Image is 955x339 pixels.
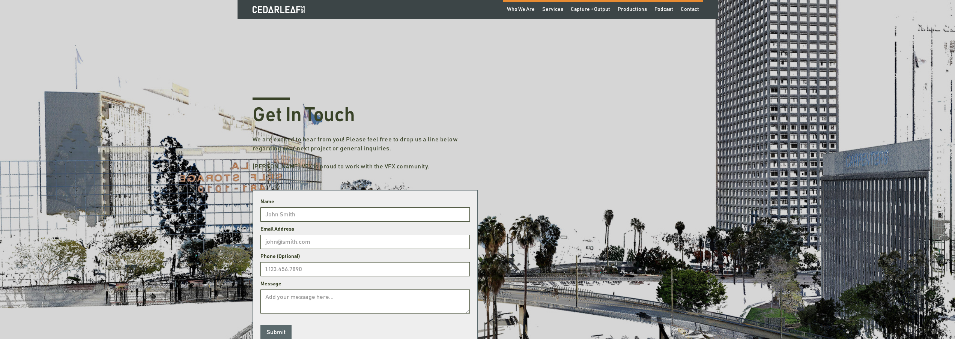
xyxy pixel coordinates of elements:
[542,6,563,13] div: Services
[260,198,470,205] label: Name
[253,135,478,171] p: We are excited to hear from you! Please feel free to drop us a line below regarding your next pro...
[260,207,470,222] input: John Smith
[260,225,470,233] label: Email Address
[571,6,610,13] div: Capture + Output
[260,235,470,249] input: john@smith.com
[507,6,535,13] div: Who We Are
[654,6,673,13] div: Podcast
[253,107,478,124] h1: Get In Touch
[260,253,470,260] label: Phone (Optional)
[260,280,470,288] label: Message
[260,262,470,276] input: 1.123.456.7890
[681,6,699,13] div: Contact
[618,6,647,13] div: Productions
